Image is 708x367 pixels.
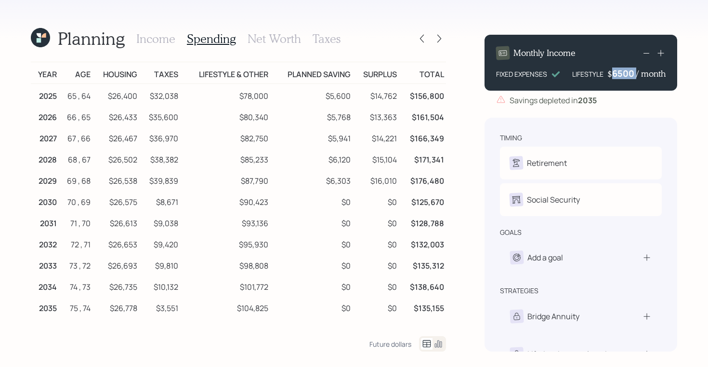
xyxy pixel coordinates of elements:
[270,254,353,275] td: $0
[353,105,399,126] td: $13,363
[399,211,446,232] td: $128,788
[353,84,399,106] td: $14,762
[270,62,353,84] td: Planned Saving
[92,232,139,254] td: $26,653
[527,348,614,360] div: Lifetime Income Annuity
[31,211,59,232] td: 2031
[59,190,92,211] td: 70 , 69
[31,169,59,190] td: 2029
[139,148,180,169] td: $38,382
[270,84,353,106] td: $5,600
[500,286,538,296] div: strategies
[59,84,92,106] td: 65 , 64
[187,32,236,46] h3: Spending
[270,232,353,254] td: $0
[59,296,92,317] td: 75 , 74
[92,84,139,106] td: $26,400
[139,232,180,254] td: $9,420
[59,126,92,148] td: 67 , 66
[607,68,612,79] h4: $
[270,126,353,148] td: $5,941
[31,105,59,126] td: 2026
[92,317,139,339] td: $26,823
[353,254,399,275] td: $0
[353,148,399,169] td: $15,104
[527,157,567,169] div: Retirement
[31,62,59,84] td: Year
[513,48,576,58] h4: Monthly Income
[59,254,92,275] td: 73 , 72
[270,169,353,190] td: $6,303
[92,105,139,126] td: $26,433
[399,126,446,148] td: $166,349
[399,148,446,169] td: $171,341
[270,148,353,169] td: $6,120
[399,275,446,296] td: $138,640
[270,275,353,296] td: $0
[59,169,92,190] td: 69 , 68
[353,317,399,339] td: $0
[139,190,180,211] td: $8,671
[527,252,563,263] div: Add a goal
[399,169,446,190] td: $176,480
[92,190,139,211] td: $26,575
[139,296,180,317] td: $3,551
[139,211,180,232] td: $9,038
[353,296,399,317] td: $0
[313,32,341,46] h3: Taxes
[31,232,59,254] td: 2032
[180,169,270,190] td: $87,790
[180,105,270,126] td: $80,340
[399,105,446,126] td: $161,504
[139,126,180,148] td: $36,970
[270,296,353,317] td: $0
[270,105,353,126] td: $5,768
[180,275,270,296] td: $101,772
[510,95,597,106] div: Savings depleted in
[636,68,666,79] h4: / month
[31,254,59,275] td: 2033
[59,211,92,232] td: 71 , 70
[180,296,270,317] td: $104,825
[180,84,270,106] td: $78,000
[31,190,59,211] td: 2030
[353,275,399,296] td: $0
[399,84,446,106] td: $156,800
[180,62,270,84] td: Lifestyle & Other
[180,254,270,275] td: $98,808
[270,317,353,339] td: $0
[58,28,125,49] h1: Planning
[59,275,92,296] td: 74 , 73
[31,84,59,106] td: 2025
[180,211,270,232] td: $93,136
[180,232,270,254] td: $95,930
[527,194,580,205] div: Social Security
[139,169,180,190] td: $39,839
[59,232,92,254] td: 72 , 71
[180,148,270,169] td: $85,233
[496,69,547,79] div: FIXED EXPENSES
[31,275,59,296] td: 2034
[572,69,603,79] div: LIFESTYLE
[139,275,180,296] td: $10,132
[399,232,446,254] td: $132,003
[399,317,446,339] td: $134,793
[59,62,92,84] td: Age
[31,317,59,339] td: 2036
[399,190,446,211] td: $125,670
[527,311,579,322] div: Bridge Annuity
[139,84,180,106] td: $32,038
[139,62,180,84] td: Taxes
[180,126,270,148] td: $82,750
[180,190,270,211] td: $90,423
[59,148,92,169] td: 68 , 67
[139,317,180,339] td: $0
[92,275,139,296] td: $26,735
[59,317,92,339] td: 76 , 75
[136,32,175,46] h3: Income
[353,190,399,211] td: $0
[500,228,522,237] div: goals
[248,32,301,46] h3: Net Worth
[31,126,59,148] td: 2027
[369,340,411,349] div: Future dollars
